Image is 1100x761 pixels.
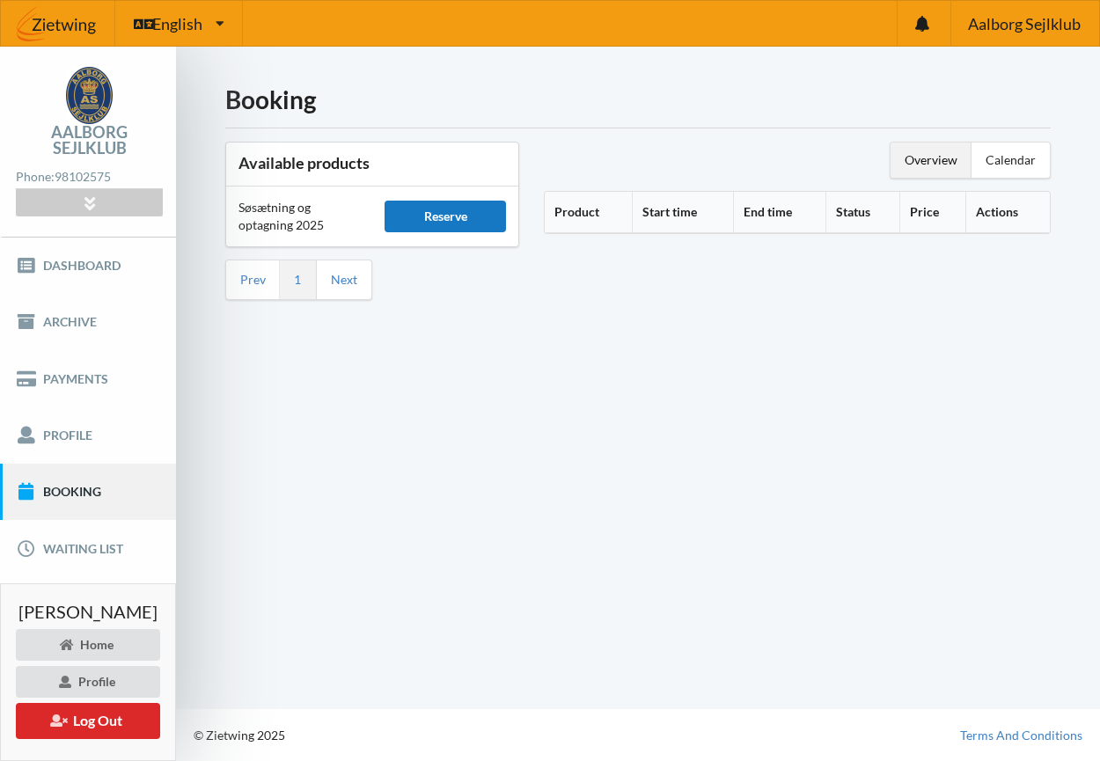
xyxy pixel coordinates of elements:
th: Start time [632,192,733,233]
th: Status [825,192,899,233]
div: Phone: [16,165,162,189]
th: Actions [965,192,1050,233]
th: Product [545,192,632,233]
div: Søsætning og optagning 2025 [226,187,372,246]
h1: Booking [225,84,1051,115]
span: English [152,16,202,32]
div: Calendar [972,143,1050,178]
a: Next [331,272,357,288]
button: Log Out [16,703,160,739]
div: Aalborg Sejlklub [16,124,162,156]
th: Price [899,192,966,233]
div: Overview [891,143,972,178]
th: End time [733,192,825,233]
div: Home [16,629,160,661]
div: Reserve [385,201,506,232]
a: Prev [240,272,266,288]
div: Profile [16,666,160,698]
strong: 98102575 [55,169,111,184]
img: logo [66,67,113,124]
a: 1 [294,272,301,288]
span: Aalborg Sejlklub [968,16,1081,32]
a: Terms And Conditions [960,727,1082,744]
span: [PERSON_NAME] [18,603,158,620]
h3: Available products [238,153,506,173]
